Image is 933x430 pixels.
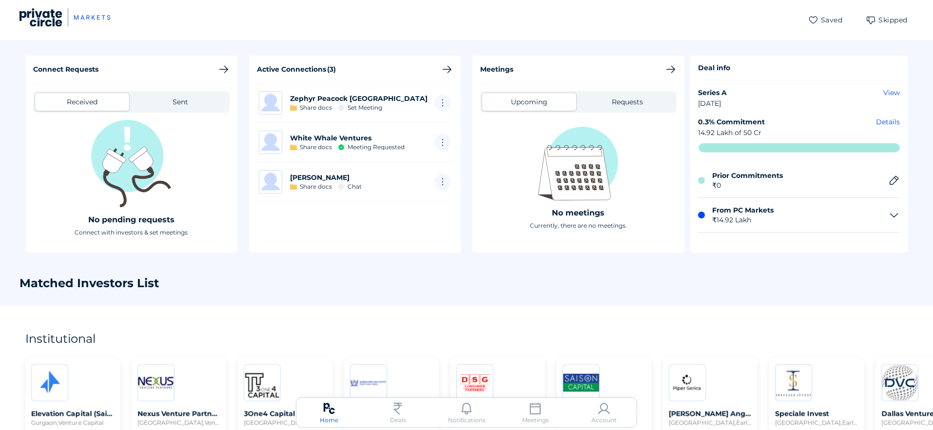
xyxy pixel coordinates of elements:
[290,105,297,111] img: folder-icon.png
[612,98,643,106] div: Requests
[173,98,188,106] div: Sent
[290,94,428,103] div: Zephyr Peacock [GEOGRAPHIC_DATA]
[522,415,549,425] div: Meetings
[882,365,918,401] img: 20221102101548425537.PNG
[698,117,765,126] div: 0.3% Commitment
[348,103,382,112] div: Set Meeting
[300,143,332,152] div: Share docs
[563,365,599,401] img: 20200818183454736171.jpg
[457,365,493,401] img: dsgconsumer.png
[67,98,97,106] div: Received
[323,403,335,414] img: pc-logo.svg
[712,171,881,181] div: Prior Commitments
[712,181,881,190] div: 0
[698,97,900,108] div: [DATE]
[698,63,730,80] div: Deal info
[883,88,900,97] a: View
[290,184,297,190] img: folder-icon.png
[876,117,900,126] a: Details
[591,415,617,425] div: Account
[244,365,280,401] img: 20180330124311214448.bin
[350,365,387,401] img: 20180109132225084131.jpg
[348,143,405,152] div: Meeting Requested
[137,419,220,426] span: [GEOGRAPHIC_DATA] , Venture Capital
[88,214,175,226] div: No pending requests
[259,171,282,193] img: Avatar
[290,144,297,150] img: folder-icon.png
[290,173,350,182] div: [PERSON_NAME]
[257,65,326,74] span: Active Connections
[775,419,858,426] span: [GEOGRAPHIC_DATA] , Early Stage
[821,15,843,25] span: Saved
[75,228,188,237] div: Connect with investors & set meetings
[138,365,174,401] img: 20180925130220856561.png
[712,215,881,224] div: 14.92 Lakh
[775,409,858,418] span: Speciale Invest
[776,365,812,401] img: 20220802171151924829.PNG
[448,415,486,425] div: Notifications
[300,182,332,191] div: Share docs
[137,409,220,418] span: Nexus Venture Partners
[802,11,848,29] button: Saved
[300,103,332,112] div: Share docs
[860,11,914,29] button: Skipped
[290,133,371,143] div: White Whale Ventures
[698,88,884,97] div: Series A
[259,92,282,114] img: Avatar
[698,126,765,137] div: 14.92 Lakh of 50 Cr
[33,65,98,74] div: Connect Requests
[552,207,604,219] div: No meetings
[390,415,406,425] div: Deals
[669,365,705,401] img: 20230104151054376443.jpg
[348,182,362,191] div: Chat
[669,409,752,418] span: [PERSON_NAME] Angel Fund
[461,403,472,414] img: notifications.svg
[320,415,338,425] div: Home
[91,120,171,208] img: connect-requests-zero-state.svg
[327,65,336,74] span: (3)
[538,127,618,201] img: meetings-zero-state.svg
[32,365,68,401] img: 20201020110249100645
[480,65,513,74] div: Meetings
[529,403,541,414] img: meetings.svg
[25,329,96,349] div: Institutional
[31,419,114,426] span: Gurgaon , Venture Capital
[669,419,752,426] span: [GEOGRAPHIC_DATA] , Early Stage
[511,98,547,106] div: Upcoming
[530,221,627,230] div: Currently, there are no meetings.
[878,15,908,25] span: Skipped
[31,409,114,418] span: Elevation Capital (Saif Partners)
[259,131,282,154] img: Avatar
[19,276,159,290] div: Matched Investors List
[244,419,327,426] span: [GEOGRAPHIC_DATA] , Venture Capital
[244,409,327,418] span: 3One4 Capital
[19,8,110,27] img: markets-dashboard-logo.svg
[712,206,881,215] div: From PC Markets
[392,403,404,414] img: currency-inr.svg
[598,403,610,414] img: account.svg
